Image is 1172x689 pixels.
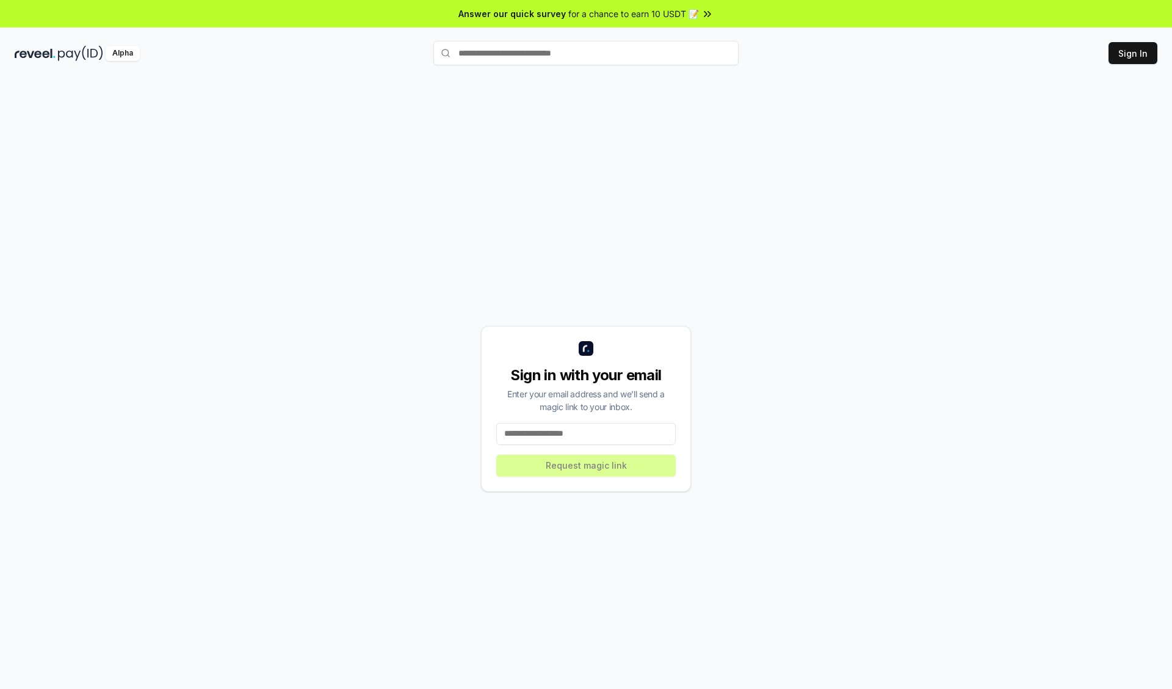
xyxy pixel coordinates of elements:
div: Alpha [106,46,140,61]
img: logo_small [579,341,593,356]
div: Enter your email address and we’ll send a magic link to your inbox. [496,388,676,413]
span: for a chance to earn 10 USDT 📝 [568,7,699,20]
button: Sign In [1109,42,1157,64]
div: Sign in with your email [496,366,676,385]
span: Answer our quick survey [458,7,566,20]
img: pay_id [58,46,103,61]
img: reveel_dark [15,46,56,61]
